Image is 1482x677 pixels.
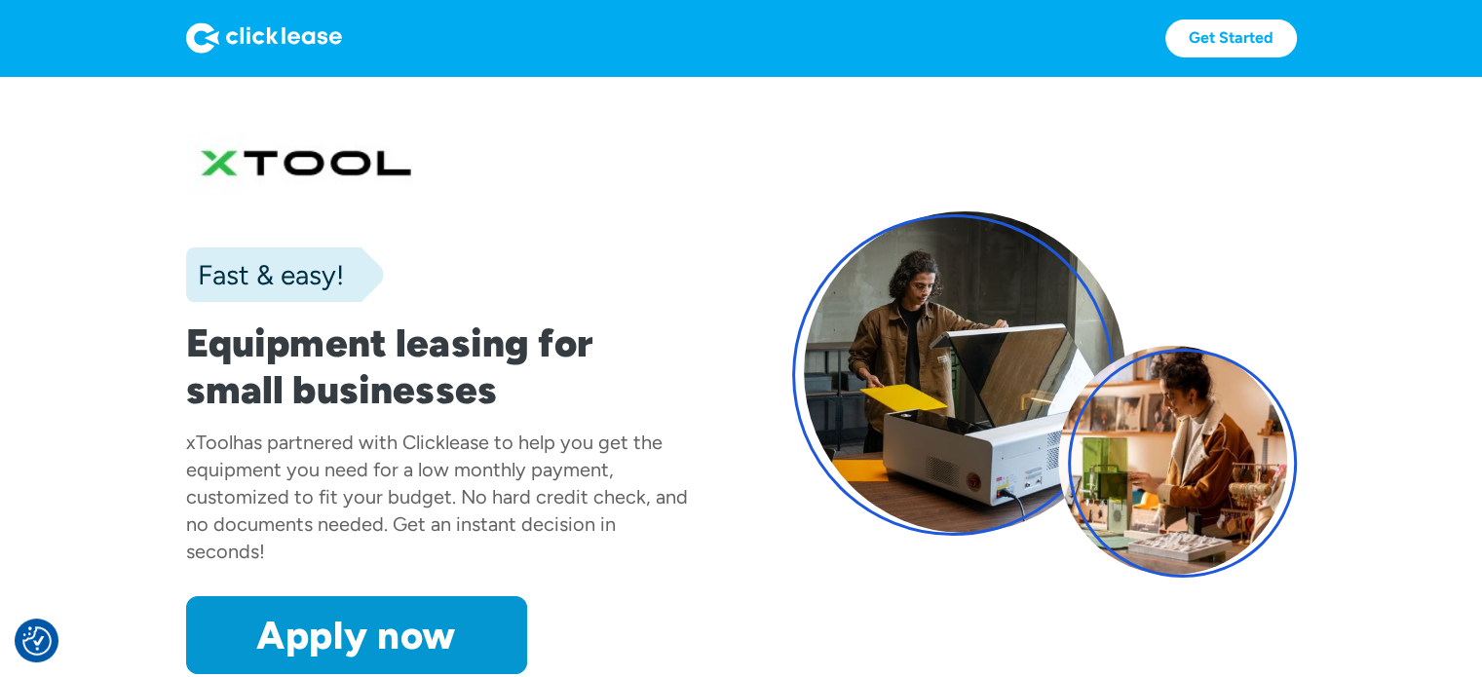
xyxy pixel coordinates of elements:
div: Fast & easy! [186,255,344,294]
img: Revisit consent button [22,626,52,656]
div: has partnered with Clicklease to help you get the equipment you need for a low monthly payment, c... [186,431,688,563]
button: Consent Preferences [22,626,52,656]
img: Logo [186,22,342,54]
a: Apply now [186,596,527,674]
div: xTool [186,431,233,454]
a: Get Started [1165,19,1297,57]
h1: Equipment leasing for small businesses [186,320,691,413]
